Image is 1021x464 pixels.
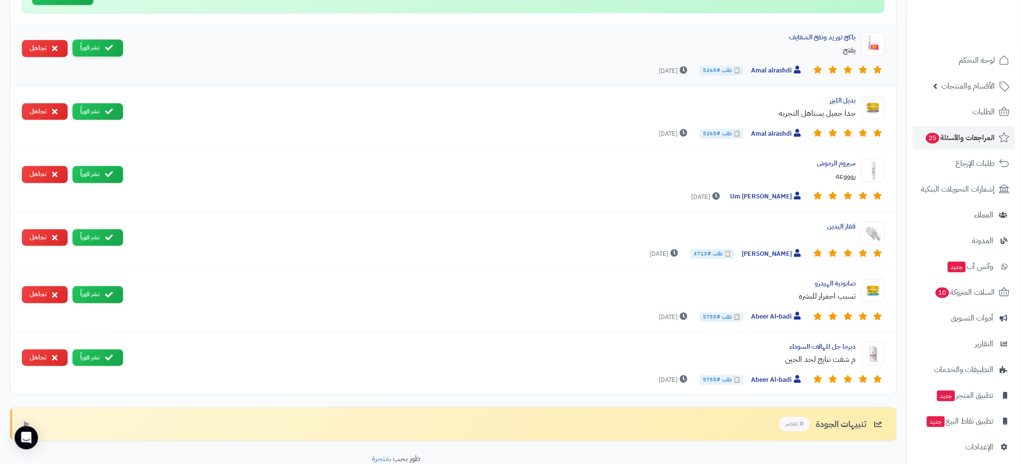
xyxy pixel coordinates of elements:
span: ▶ [24,418,30,429]
span: تطبيق نقاط البيع [926,414,994,428]
span: لوحة التحكم [959,54,995,67]
a: إشعارات التحويلات البنكية [913,178,1015,201]
span: Amal alrashdi [751,66,803,76]
span: الطلبات [973,105,995,119]
span: Abeer Al-badi [751,312,803,322]
span: 📋 طلب #5265 [700,129,743,139]
button: نشر فوراً [72,349,123,366]
span: جديد [948,262,966,272]
a: السلات المتروكة10 [913,281,1015,304]
a: التطبيقات والخدمات [913,358,1015,381]
span: [DATE] [649,249,681,259]
a: العملاء [913,203,1015,227]
button: نشر فوراً [72,103,123,120]
button: تجاهل [22,229,68,246]
div: Open Intercom Messenger [15,426,38,449]
span: 📋 طلب #4713 [691,249,734,259]
img: Product [861,279,885,302]
span: المراجعات والأسئلة [925,131,995,144]
span: [DATE] [691,192,722,202]
span: العملاء [975,208,994,222]
button: نشر فوراً [72,229,123,246]
div: سيروم الرموش [131,159,856,168]
a: الطلبات [913,100,1015,124]
img: Product [861,222,885,245]
div: قفاز اليدين [131,222,856,232]
a: أدوات التسويق [913,306,1015,330]
span: 📋 طلب #5265 [700,66,743,75]
span: المدونة [972,234,994,248]
button: تجاهل [22,103,68,120]
span: جديد [937,391,955,401]
img: Product [861,96,885,119]
span: [DATE] [659,129,690,139]
span: جديد [927,416,945,427]
span: 25 [926,133,940,143]
img: Product [861,159,885,182]
span: 📋 طلب #5755 [700,375,743,385]
span: Amal alrashdi [751,129,803,139]
div: باكج توريد ونفخ الشفايف [131,33,856,42]
a: تطبيق المتجرجديد [913,384,1015,407]
span: [DATE] [659,66,690,76]
button: نشر فوراً [72,286,123,303]
img: Product [861,33,885,56]
div: بديل الليزر [131,96,856,106]
span: 0 عنصر [779,417,810,431]
div: تنبيهات الجودة [779,417,885,431]
span: طلبات الإرجاع [956,157,995,170]
span: وآتس آب [947,260,994,273]
span: أدوات التسويق [951,311,994,325]
button: تجاهل [22,40,68,57]
span: الأقسام والمنتجات [942,79,995,93]
button: نشر فوراً [72,39,123,56]
span: التطبيقات والخدمات [934,363,994,376]
span: 📋 طلب #5755 [700,312,743,322]
span: إشعارات التحويلات البنكية [921,182,995,196]
a: طلبات الإرجاع [913,152,1015,175]
span: [DATE] [659,375,690,385]
button: تجاهل [22,349,68,366]
span: Abeer Al-badi [751,375,803,385]
div: يفتح [131,44,856,56]
span: 10 [936,287,950,298]
a: وآتس آبجديد [913,255,1015,278]
div: ديرما جل للهالات السوداء [131,342,856,352]
div: م شفت نتايج لحد الحين [131,354,856,365]
span: [PERSON_NAME] [742,249,803,259]
a: تطبيق نقاط البيعجديد [913,410,1015,433]
span: Um [PERSON_NAME] [730,192,803,202]
a: لوحة التحكم [913,49,1015,72]
img: Product [861,342,885,365]
a: المدونة [913,229,1015,252]
span: تطبيق المتجر [936,389,994,402]
button: تجاهل [22,166,68,183]
img: logo-2.png [955,23,1012,43]
a: المراجعات والأسئلة25 [913,126,1015,149]
span: الإعدادات [966,440,994,454]
a: التقارير [913,332,1015,356]
button: نشر فوراً [72,166,123,183]
span: [DATE] [659,312,690,322]
span: السلات المتروكة [935,286,995,299]
div: روووعه [131,170,856,182]
button: تجاهل [22,286,68,303]
a: الإعدادات [913,435,1015,459]
div: صابونية الهيدرو [131,279,856,288]
span: التقارير [975,337,994,351]
div: جدا جميل يستاهل التجربه [131,107,856,119]
div: تسبب احمرار للبشره [131,290,856,302]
